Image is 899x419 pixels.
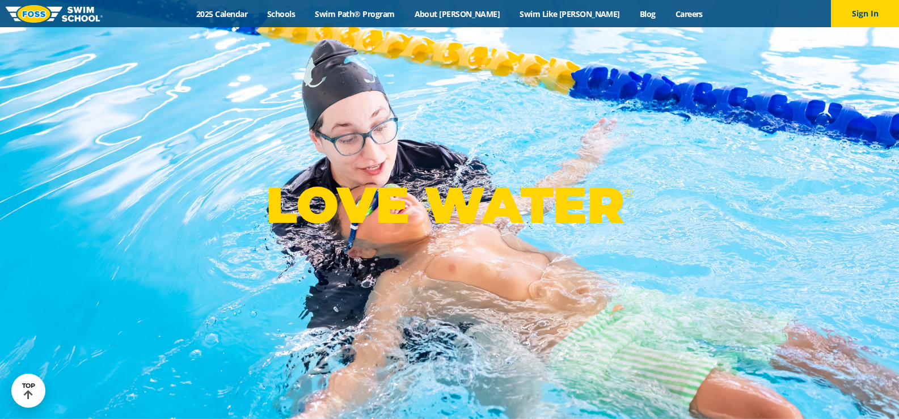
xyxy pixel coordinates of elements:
img: FOSS Swim School Logo [6,5,103,23]
a: Swim Path® Program [305,9,404,19]
a: Swim Like [PERSON_NAME] [510,9,630,19]
sup: ® [624,186,633,200]
a: Careers [665,9,712,19]
div: TOP [22,382,35,400]
a: About [PERSON_NAME] [404,9,510,19]
a: Blog [630,9,665,19]
a: 2025 Calendar [187,9,258,19]
p: LOVE WATER [266,175,633,235]
a: Schools [258,9,305,19]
